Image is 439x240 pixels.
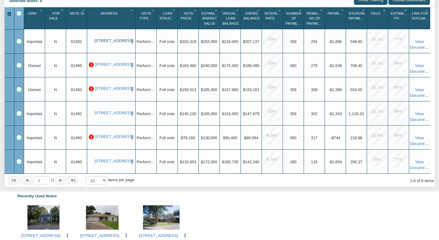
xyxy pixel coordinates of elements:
[81,7,87,13] div: Column Menu
[137,160,156,164] span: Performing
[328,12,352,15] span: Payment(P&I)
[80,233,119,238] a: 7118 Heron, Houston, TX, 77087
[130,38,134,44] button: Press to open the note menu
[5,190,434,202] div: Recently Used Notes
[311,160,318,164] span: 133
[130,111,134,116] img: cell-menu.png
[410,9,430,27] div: Link For Documents Sort None
[71,63,82,68] span: 61495
[389,9,409,27] div: Sort None
[159,136,175,140] span: Full note
[307,12,327,25] span: Remaining No Of Payments
[201,160,217,164] span: $172,000
[389,126,407,144] div: 60.0
[222,111,238,116] span: $153,000
[284,9,303,27] div: Number Of Payments Sort None
[180,63,196,68] span: $163,460
[311,136,318,140] span: 317
[368,78,386,96] div: 10.2
[424,7,430,13] div: Column Menu
[54,160,57,164] span: N
[340,7,345,13] div: Column Menu
[368,30,386,48] div: 10.2
[28,63,41,68] span: Owned
[290,160,297,164] span: 180
[27,39,42,44] span: Imported
[70,12,84,15] span: Note Id
[137,87,156,92] span: Performing
[17,11,21,16] div: Select All
[193,7,198,13] div: Column Menu
[389,30,407,48] div: 77.0
[410,160,430,170] a: View Documents
[200,9,219,27] div: Estimated Market Value Sort None
[361,7,366,13] div: Column Menu
[17,135,21,140] div: Row 5, Row Selection Checkbox
[17,63,21,68] div: Row 2, Row Selection Checkbox
[202,12,221,25] span: Estimated Market Value
[130,63,134,68] img: cell-menu.png
[284,9,303,27] div: Sort None
[17,159,21,164] div: Row 6, Row Selection Checkbox
[368,102,386,120] div: 10.2
[51,178,55,183] span: 1
[54,63,57,68] span: N
[17,87,21,92] div: Row 3, Row Selection Checkbox
[86,205,119,230] img: 574465
[311,39,318,44] span: 291
[350,136,362,140] span: 219.88
[137,9,156,27] div: Sort None
[172,7,177,13] div: Column Menu
[137,39,156,44] span: Performing
[28,12,37,15] span: Own
[46,9,66,27] div: For Sale Sort None
[242,9,261,27] div: Sort None
[410,136,430,146] a: View Documents
[17,39,21,44] div: Row 1, Row Selection Checkbox
[8,176,20,184] button: Page to first
[159,63,175,68] span: Full note
[263,126,281,144] div: 9.25
[130,86,134,92] button: Press to open the note menu
[349,111,364,116] span: 1,126.20
[290,87,297,92] span: 359
[263,150,281,168] div: 8.75
[158,9,177,27] div: Loan Structure Sort None
[222,63,238,68] span: $175,000
[347,9,366,27] div: Sort None
[410,63,430,74] a: View Documents
[242,9,261,27] div: Unpaid Balance Sort None
[151,7,156,13] div: Column Menu
[95,86,128,91] a: 712 Ave M, S. Houston, TX, 77587
[382,7,387,13] div: Column Menu
[277,7,282,13] div: Column Menu
[265,12,282,20] span: Interest Rate
[130,159,134,164] button: Press to open the note menu
[330,136,340,140] span: -$744
[263,78,281,96] div: 10.0
[54,39,57,44] span: N
[368,126,386,144] div: 10.8
[101,12,118,15] span: Address
[350,39,362,44] span: 548.80
[180,87,196,92] span: $150,513
[201,63,217,68] span: $240,000
[244,12,260,20] span: Unpaid Balance
[158,9,177,27] div: Sort None
[389,54,407,72] div: 68.0
[263,9,282,27] div: Sort None
[27,205,59,230] img: 583147
[222,87,238,92] span: $157,900
[243,160,259,164] span: $141,340
[410,9,430,27] div: Sort None
[130,39,134,44] img: cell-menu.png
[243,87,259,92] span: $153,161
[290,63,297,68] span: 360
[410,178,434,183] span: 1 6 of 6 items
[130,134,134,140] button: Press to open the note menu
[27,160,42,164] span: Imported
[412,178,413,183] abbr: through
[27,111,42,116] span: Imported
[347,9,366,27] div: Escrow Payment Sort None
[108,178,134,182] span: items per page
